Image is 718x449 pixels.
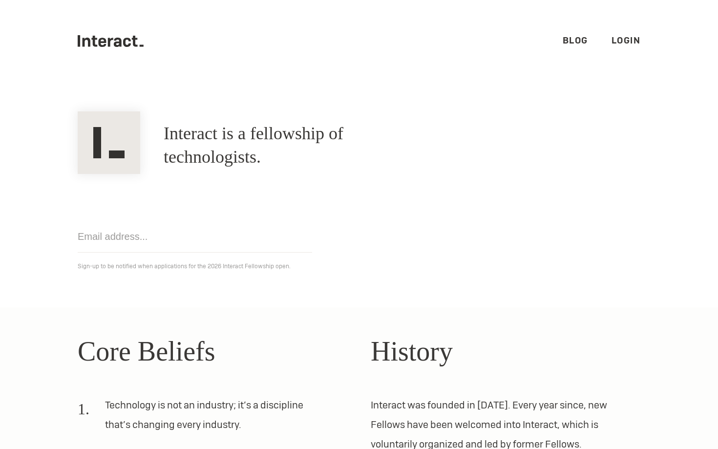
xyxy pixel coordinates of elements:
p: Sign-up to be notified when applications for the 2026 Interact Fellowship open. [78,260,640,272]
img: Interact Logo [78,111,140,174]
li: Technology is not an industry; it’s a discipline that’s changing every industry. [78,395,324,442]
a: Login [612,35,641,46]
a: Blog [563,35,588,46]
h2: History [371,331,640,372]
h2: Core Beliefs [78,331,347,372]
input: Email address... [78,221,312,253]
h1: Interact is a fellowship of technologists. [164,122,427,169]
